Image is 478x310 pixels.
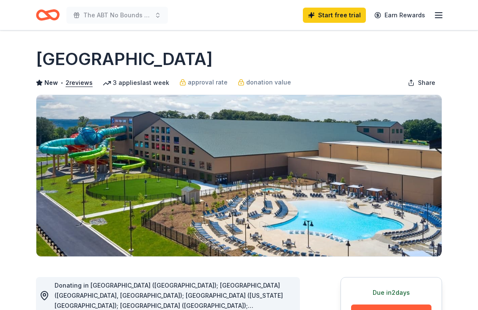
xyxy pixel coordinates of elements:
[44,78,58,88] span: New
[401,74,442,91] button: Share
[246,77,291,87] span: donation value
[188,77,228,87] span: approval rate
[60,79,63,86] span: •
[351,288,431,298] div: Due in 2 days
[36,95,442,256] img: Image for Great Wolf Lodge
[238,77,291,87] a: donation value
[36,47,213,71] h1: [GEOGRAPHIC_DATA]
[36,5,60,25] a: Home
[303,8,366,23] a: Start free trial
[179,77,228,87] a: approval rate
[369,8,430,23] a: Earn Rewards
[103,78,169,88] div: 3 applies last week
[83,10,151,20] span: The ABT No Bounds Scholarship Tennis and Pickleball Fundraiser
[66,78,93,88] button: 2reviews
[66,7,168,24] button: The ABT No Bounds Scholarship Tennis and Pickleball Fundraiser
[418,78,435,88] span: Share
